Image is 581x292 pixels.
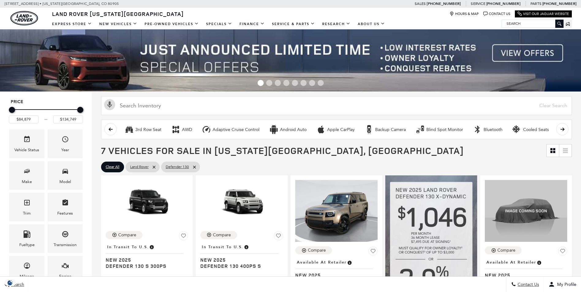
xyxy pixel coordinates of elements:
[14,147,39,153] div: Vehicle Status
[141,19,202,29] a: Pre-Owned Vehicles
[9,115,39,123] input: Minimum
[485,258,567,290] a: Available at RetailerNew 2025Defender 130 X-Dynamic SE
[274,231,283,243] button: Save Vehicle
[9,105,83,123] div: Price
[47,193,83,221] div: FeaturesFeatures
[62,229,69,241] span: Transmission
[200,276,283,282] div: Pricing Details - Defender 130 400PS S
[213,127,259,133] div: Adaptive Cruise Control
[125,125,134,134] div: 3rd Row Seat
[166,163,189,171] span: Defender 130
[450,12,479,16] a: Hours & Map
[556,123,568,135] button: scroll right
[200,231,237,239] button: Compare Vehicle
[485,180,567,242] img: 2025 LAND ROVER Defender 130 X-Dynamic SE
[295,258,378,290] a: Available at RetailerNew 2025Defender 130 X-Dynamic SE
[300,80,307,86] span: Go to slide 6
[106,243,188,269] a: In Transit to U.S.New 2025Defender 130 S 300PS
[106,180,188,226] img: 2025 LAND ROVER Defender 130 S 300PS
[96,19,141,29] a: New Vehicles
[200,257,278,263] span: New 2025
[283,80,289,86] span: Go to slide 4
[318,80,324,86] span: Go to slide 8
[48,19,96,29] a: EXPRESS STORE
[135,127,161,133] div: 3rd Row Seat
[5,2,119,6] a: [STREET_ADDRESS] • [US_STATE][GEOGRAPHIC_DATA], CO 80905
[486,1,520,6] a: [PHONE_NUMBER]
[555,282,576,287] span: My Profile
[61,147,69,153] div: Year
[309,80,315,86] span: Go to slide 7
[59,273,71,280] div: Engine
[297,259,347,266] span: Available at Retailer
[23,134,31,147] span: Vehicle
[23,197,31,210] span: Trim
[523,127,549,133] div: Cooled Seats
[106,276,188,282] div: Pricing Details - Defender 130 S 300PS
[269,125,278,134] div: Android Auto
[354,19,389,29] a: About Us
[179,231,188,243] button: Save Vehicle
[275,80,281,86] span: Go to slide 3
[54,241,77,248] div: Transmission
[364,125,374,134] div: Backup Camera
[11,99,81,105] h5: Price
[542,1,576,6] a: [PHONE_NUMBER]
[10,11,38,25] img: Land Rover
[104,99,115,110] svg: Click to toggle on voice search
[9,224,44,253] div: FueltypeFueltype
[171,125,180,134] div: AWD
[509,123,552,136] button: Cooled SeatsCooled Seats
[530,2,541,6] span: Parts
[295,180,378,242] img: 2025 LAND ROVER Defender 130 X-Dynamic SE
[292,80,298,86] span: Go to slide 5
[484,127,503,133] div: Bluetooth
[375,127,406,133] div: Backup Camera
[48,19,389,29] nav: Main Navigation
[308,248,326,253] div: Compare
[47,129,83,158] div: YearYear
[471,2,485,6] span: Service
[236,19,268,29] a: Finance
[473,125,482,134] div: Bluetooth
[57,210,73,217] div: Features
[558,246,567,258] button: Save Vehicle
[19,241,35,248] div: Fueltype
[106,257,183,263] span: New 2025
[101,96,572,115] input: Search Inventory
[313,123,358,136] button: Apple CarPlayApple CarPlay
[9,107,15,113] div: Minimum Price
[485,272,563,278] span: New 2025
[347,259,352,266] span: Vehicle is in stock and ready for immediate delivery. Due to demand, availability is subject to c...
[198,123,263,136] button: Adaptive Cruise ControlAdaptive Cruise Control
[130,163,149,171] span: Land Rover
[415,2,426,6] span: Sales
[107,244,149,250] span: In Transit to U.S.
[200,243,283,269] a: In Transit to U.S.New 2025Defender 130 400PS S
[47,161,83,190] div: ModelModel
[149,244,154,250] span: Vehicle has shipped from factory of origin. Estimated time of delivery to Retailer is on average ...
[62,197,69,210] span: Features
[516,282,539,287] span: Contact Us
[361,123,409,136] button: Backup CameraBackup Camera
[536,259,542,266] span: Vehicle is in stock and ready for immediate delivery. Due to demand, availability is subject to c...
[101,144,464,157] span: 7 Vehicles for Sale in [US_STATE][GEOGRAPHIC_DATA], [GEOGRAPHIC_DATA]
[202,19,236,29] a: Specials
[20,273,34,280] div: Mileage
[202,244,243,250] span: In Transit to U.S.
[268,19,319,29] a: Service & Parts
[485,246,522,254] button: Compare Vehicle
[258,80,264,86] span: Go to slide 1
[213,232,231,238] div: Compare
[512,125,522,134] div: Cooled Seats
[280,127,307,133] div: Android Auto
[9,129,44,158] div: VehicleVehicle Status
[22,178,32,185] div: Make
[52,10,184,17] span: Land Rover [US_STATE][GEOGRAPHIC_DATA]
[182,127,192,133] div: AWD
[106,231,142,239] button: Compare Vehicle
[416,125,425,134] div: Blind Spot Monitor
[470,123,506,136] button: BluetoothBluetooth
[23,166,31,178] span: Make
[319,19,354,29] a: Research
